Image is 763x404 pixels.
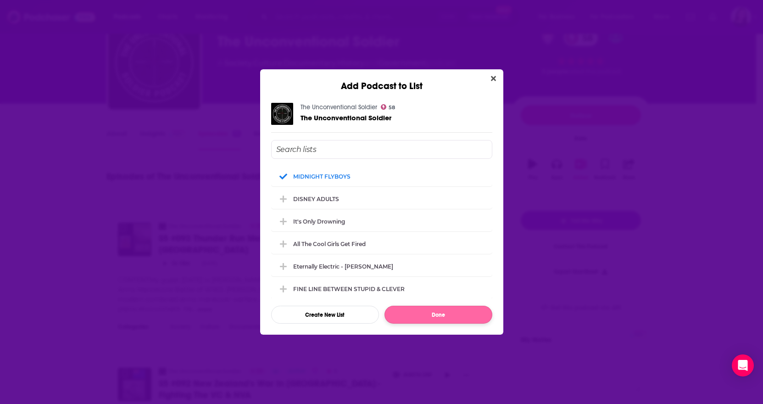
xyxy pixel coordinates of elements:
div: FINE LINE BETWEEN STUPID & CLEVER [293,286,405,292]
div: Open Intercom Messenger [732,354,754,376]
button: Create New List [271,306,379,324]
div: Add Podcast to List [260,69,503,92]
div: Add Podcast To List [271,140,492,324]
div: It's Only Drowning [271,211,492,231]
img: The Unconventional Soldier [271,103,293,125]
div: MIDNIGHT FLYBOYS [293,173,351,180]
span: 58 [389,106,395,110]
button: Close [487,73,500,84]
div: Eternally Electric - [PERSON_NAME] [293,263,393,270]
div: MIDNIGHT FLYBOYS [271,166,492,186]
div: All The Cool Girls Get Fired [293,241,366,247]
div: FINE LINE BETWEEN STUPID & CLEVER [271,279,492,299]
a: 58 [381,104,395,110]
a: The Unconventional Soldier [301,103,377,111]
span: The Unconventional Soldier [301,113,391,122]
div: Eternally Electric - Debbie Gibson [271,256,492,276]
input: Search lists [271,140,492,159]
div: DISNEY ADULTS [271,189,492,209]
div: DISNEY ADULTS [293,196,339,202]
button: Done [384,306,492,324]
div: It's Only Drowning [293,218,345,225]
a: The Unconventional Soldier [301,114,391,122]
div: All The Cool Girls Get Fired [271,234,492,254]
